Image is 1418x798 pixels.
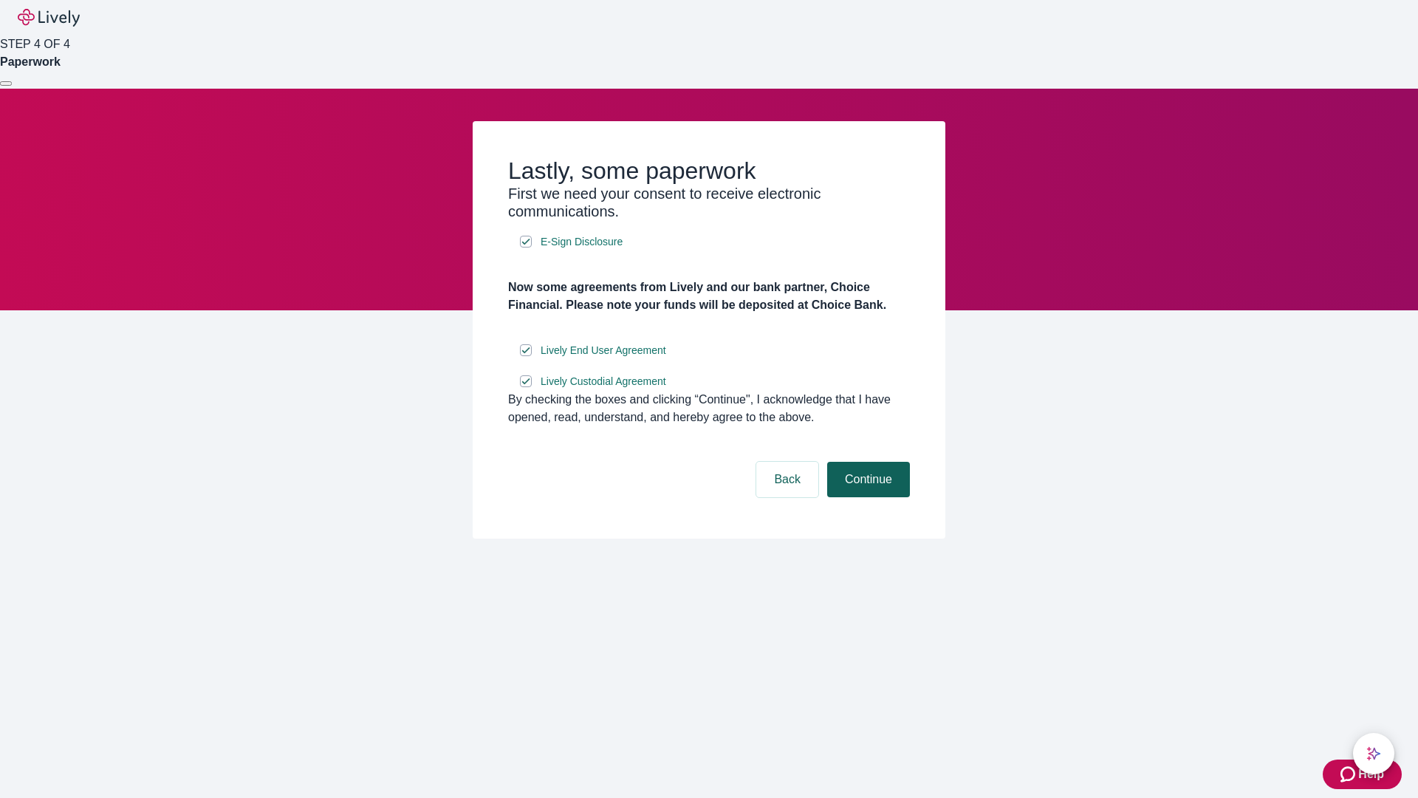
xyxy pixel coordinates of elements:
[508,157,910,185] h2: Lastly, some paperwork
[538,372,669,391] a: e-sign disclosure document
[1353,733,1394,774] button: chat
[1340,765,1358,783] svg: Zendesk support icon
[1323,760,1402,789] button: Zendesk support iconHelp
[18,9,80,27] img: Lively
[508,391,910,426] div: By checking the boxes and clicking “Continue", I acknowledge that I have opened, read, understand...
[541,234,623,250] span: E-Sign Disclosure
[508,279,910,314] h4: Now some agreements from Lively and our bank partner, Choice Financial. Please note your funds wi...
[1366,746,1381,761] svg: Lively AI Assistant
[538,341,669,360] a: e-sign disclosure document
[508,185,910,220] h3: First we need your consent to receive electronic communications.
[1358,765,1384,783] span: Help
[538,233,626,251] a: e-sign disclosure document
[827,462,910,497] button: Continue
[756,462,818,497] button: Back
[541,343,666,358] span: Lively End User Agreement
[541,374,666,389] span: Lively Custodial Agreement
